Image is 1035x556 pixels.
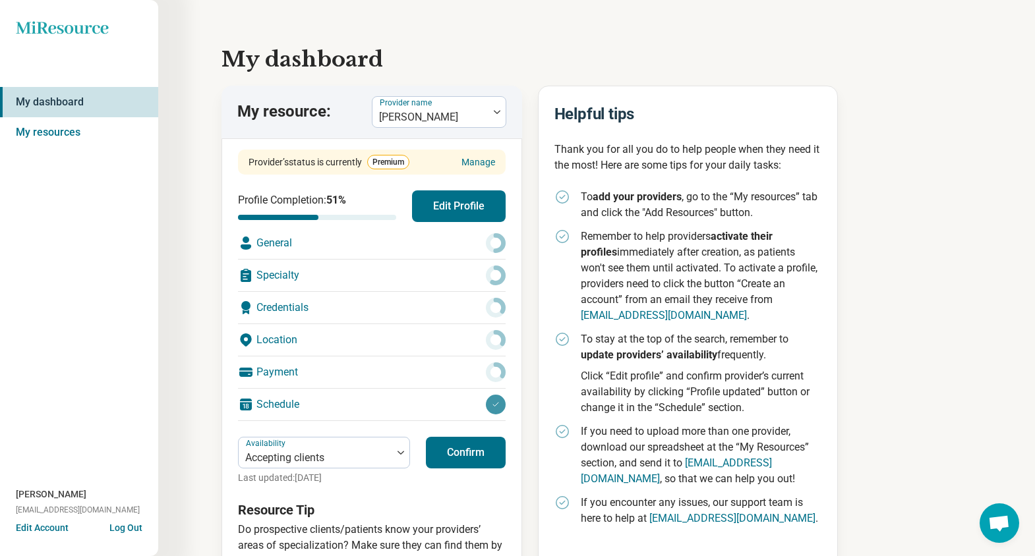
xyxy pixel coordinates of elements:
[238,260,506,291] div: Specialty
[554,142,822,173] p: Thank you for all you do to help people when they need it the most! Here are some tips for your d...
[581,348,717,361] strong: update providers’ availability
[426,437,506,468] button: Confirm
[581,331,822,363] p: To stay at the top of the search, remember to frequently.
[581,368,822,416] p: Click “Edit profile” and confirm provider’s current availability by clicking “Profile updated” bu...
[581,495,822,526] p: If you encounter any issues, our support team is here to help at .
[237,101,331,123] p: My resource:
[554,102,822,126] h2: Helpful tips
[109,521,142,532] button: Log Out
[249,155,409,169] div: Provider’s status is currently
[246,439,288,448] label: Availability
[16,504,140,516] span: [EMAIL_ADDRESS][DOMAIN_NAME]
[238,292,506,323] div: Credentials
[367,155,409,169] span: Premium
[238,471,410,485] p: Last updated: [DATE]
[238,227,506,259] div: General
[238,389,506,420] div: Schedule
[581,424,822,487] p: If you need to upload more than one provider, download our spreadsheet at the “My Resources” sect...
[222,43,972,75] h1: My dashboard
[412,190,506,222] button: Edit Profile
[238,192,396,220] div: Profile Completion:
[16,487,86,501] span: [PERSON_NAME]
[461,155,495,169] a: Manage
[980,503,1019,543] a: Open chat
[326,194,346,206] span: 51 %
[593,190,682,203] strong: add your providers
[238,501,506,519] h3: Resource Tip
[649,512,815,524] a: [EMAIL_ADDRESS][DOMAIN_NAME]
[238,356,506,388] div: Payment
[581,229,822,323] p: Remember to help providers immediately after creation, as patients won't see them until activated...
[380,98,434,107] label: Provider name
[581,309,747,321] a: [EMAIL_ADDRESS][DOMAIN_NAME]
[16,521,69,535] button: Edit Account
[581,189,822,221] p: To , go to the “My resources” tab and click the "Add Resources" button.
[238,324,506,356] div: Location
